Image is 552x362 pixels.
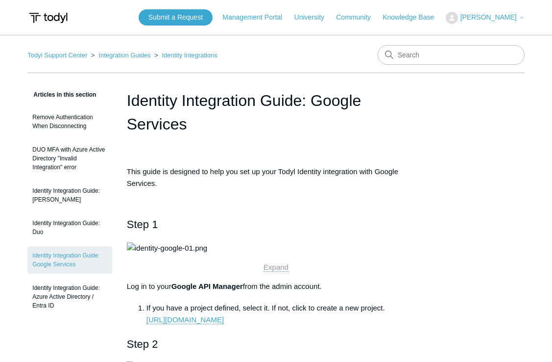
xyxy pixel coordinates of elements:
a: [URL][DOMAIN_NAME] [146,315,224,324]
li: If you have a project defined, select it. If not, click to create a new project. [146,302,425,326]
a: Expand [264,263,288,272]
img: identity-google-01.png [127,242,207,254]
a: Identity Integration Guide: Duo [27,214,112,241]
span: Expand [264,263,288,271]
a: University [294,12,334,23]
span: Articles in this section [27,91,96,98]
h2: Step 1 [127,216,425,233]
a: Identity Integration Guide: [PERSON_NAME] [27,181,112,209]
span: [PERSON_NAME] [460,13,517,21]
strong: Google API Manager [171,282,243,290]
a: Identity Integration Guide: Google Services [27,246,112,274]
input: Search [378,45,525,65]
li: Integration Guides [89,52,152,59]
h2: Step 2 [127,336,425,353]
a: Submit a Request [139,9,213,26]
a: Knowledge Base [383,12,444,23]
li: Identity Integrations [152,52,217,59]
a: Todyl Support Center [27,52,87,59]
button: [PERSON_NAME] [446,12,524,24]
a: Identity Integrations [162,52,217,59]
a: Integration Guides [98,52,150,59]
p: This guide is designed to help you set up your Todyl Identity integration with Google Services. [127,166,425,189]
a: Management Portal [222,12,292,23]
a: Identity Integration Guide: Azure Active Directory / Entra ID [27,279,112,315]
p: Log in to your from the admin account. [127,281,425,292]
a: Remove Authentication When Disconnecting [27,108,112,135]
a: Community [336,12,381,23]
li: Todyl Support Center [27,52,89,59]
img: Todyl Support Center Help Center home page [27,9,69,27]
a: DUO MFA with Azure Active Directory "Invalid Integration" error [27,140,112,177]
h1: Identity Integration Guide: Google Services [127,89,425,136]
